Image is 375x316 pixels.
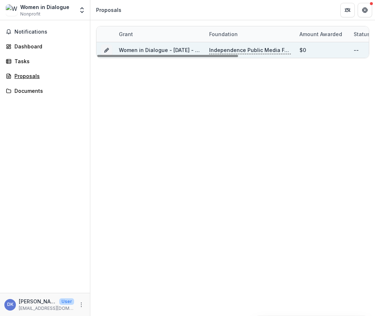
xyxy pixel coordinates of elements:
[19,305,74,312] p: [EMAIL_ADDRESS][DOMAIN_NAME]
[205,30,242,38] div: Foundation
[77,300,86,309] button: More
[119,47,289,53] a: Women in Dialogue - [DATE] - [DATE] Community Voices Application
[77,3,87,17] button: Open entity switcher
[358,3,372,17] button: Get Help
[340,3,355,17] button: Partners
[101,44,112,56] button: Grant 735f4dec-d01e-4025-a499-d2e17f6c9119
[93,5,124,15] nav: breadcrumb
[349,30,374,38] div: Status
[3,40,87,52] a: Dashboard
[3,85,87,97] a: Documents
[205,26,295,42] div: Foundation
[19,298,56,305] p: [PERSON_NAME]
[3,70,87,82] a: Proposals
[20,11,40,17] span: Nonprofit
[115,30,137,38] div: Grant
[295,30,346,38] div: Amount awarded
[14,57,81,65] div: Tasks
[295,26,349,42] div: Amount awarded
[354,46,359,54] div: --
[115,26,205,42] div: Grant
[299,46,306,54] div: $0
[3,26,87,38] button: Notifications
[3,55,87,67] a: Tasks
[14,72,81,80] div: Proposals
[209,46,291,54] p: Independence Public Media Foundation
[20,3,69,11] div: Women in Dialogue
[14,29,84,35] span: Notifications
[14,87,81,95] div: Documents
[96,6,121,14] div: Proposals
[59,298,74,305] p: User
[14,43,81,50] div: Dashboard
[7,302,13,307] div: Dean Kendall
[6,4,17,16] img: Women in Dialogue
